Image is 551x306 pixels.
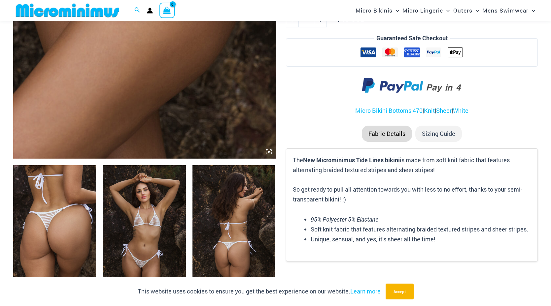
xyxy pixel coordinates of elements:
[138,287,381,296] p: This website uses cookies to ensure you get the best experience on our website.
[374,33,450,43] legend: Guaranteed Safe Checkout
[159,3,175,18] a: View Shopping Cart, empty
[415,126,462,142] li: Sizing Guide
[311,234,531,244] li: Unique, sensual, and yes, it’s sheer all the time!
[482,2,529,19] span: Mens Swimwear
[453,107,468,114] a: White
[436,107,452,114] a: Sheer
[393,2,399,19] span: Menu Toggle
[386,284,414,299] button: Accept
[286,106,538,116] p: | | | |
[336,14,341,23] span: $
[402,2,443,19] span: Micro Lingerie
[311,215,378,223] em: 95% Polyester 5% Elastane
[353,1,538,20] nav: Site Navigation
[356,2,393,19] span: Micro Bikinis
[192,165,275,290] img: Tide Lines White 308 Tri Top 470 Thong
[350,287,381,295] a: Learn more
[443,2,450,19] span: Menu Toggle
[311,225,531,234] li: Soft knit fabric that features alternating braided textured stripes and sheer stripes.
[362,126,412,142] li: Fabric Details
[472,2,479,19] span: Menu Toggle
[293,155,531,204] p: The is made from soft knit fabric that features alternating braided textured stripes and sheer st...
[13,3,122,18] img: MM SHOP LOGO FLAT
[147,8,153,14] a: Account icon link
[134,6,140,15] a: Search icon link
[453,2,472,19] span: Outers
[103,165,186,290] img: Tide Lines White 308 Tri Top 470 Thong
[13,165,96,290] img: Tide Lines White 470 Thong
[481,2,537,19] a: Mens SwimwearMenu ToggleMenu Toggle
[355,107,411,114] a: Micro Bikini Bottoms
[401,2,451,19] a: Micro LingerieMenu ToggleMenu Toggle
[336,14,365,23] bdi: 49 USD
[452,2,481,19] a: OutersMenu ToggleMenu Toggle
[354,2,401,19] a: Micro BikinisMenu ToggleMenu Toggle
[424,107,435,114] a: Knit
[529,2,535,19] span: Menu Toggle
[413,107,423,114] a: 470
[303,156,400,164] b: New Microminimus Tide Lines bikini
